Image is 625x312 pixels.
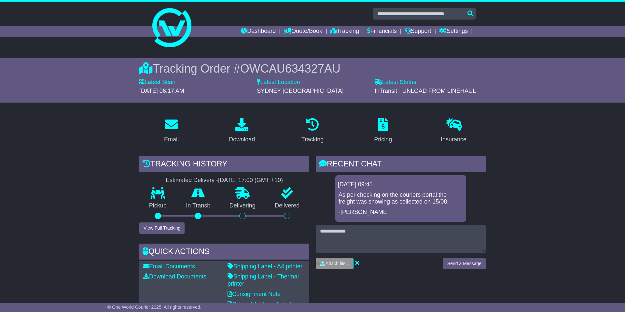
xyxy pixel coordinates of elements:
a: Quote/Book [284,26,322,37]
label: Latest Scan [139,79,175,86]
div: [DATE] 09:45 [338,181,464,188]
a: Shipping Label - A4 printer [228,263,302,270]
div: [DATE] 17:00 (GMT +10) [218,177,283,184]
div: Download [229,135,255,144]
span: [DATE] 06:17 AM [139,88,184,94]
div: RECENT CHAT [316,156,486,174]
label: Latest Status [375,79,416,86]
div: Pricing [374,135,392,144]
a: Email Documents [143,263,195,270]
a: Financials [367,26,397,37]
div: Tracking [301,135,324,144]
span: SYDNEY [GEOGRAPHIC_DATA] [257,88,343,94]
div: Tracking history [139,156,309,174]
a: Download [225,116,259,146]
p: In Transit [176,202,220,209]
p: Delivered [265,202,310,209]
a: Consignment Note [228,291,281,297]
span: © One World Courier 2025. All rights reserved. [107,305,201,310]
a: Tracking [330,26,359,37]
a: Pricing [370,116,396,146]
p: Pickup [139,202,176,209]
div: Insurance [441,135,466,144]
button: View Full Tracking [139,222,185,234]
a: Tracking [297,116,328,146]
div: Tracking Order # [139,62,486,76]
button: Send a Message [443,258,486,269]
p: As per checking on the couriers portal the freight was showing as collected on 15/08. [339,191,463,206]
span: OWCAU634327AU [240,62,340,75]
div: Estimated Delivery - [139,177,309,184]
a: Settings [439,26,468,37]
a: Insurance [437,116,471,146]
a: Support [405,26,431,37]
p: -[PERSON_NAME] [339,209,463,216]
div: Email [164,135,179,144]
a: Shipping Label - Thermal printer [228,273,299,287]
a: Dashboard [241,26,276,37]
span: InTransit - UNLOAD FROM LINEHAUL [375,88,476,94]
div: Quick Actions [139,244,309,261]
label: Latest Location [257,79,300,86]
p: Delivering [220,202,265,209]
a: Download Documents [143,273,206,280]
a: Email [160,116,183,146]
a: Original Address Label [228,301,291,307]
